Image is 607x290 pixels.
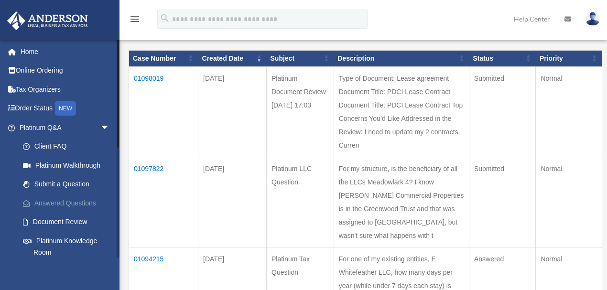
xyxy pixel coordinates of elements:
[536,50,602,66] th: Priority: activate to sort column ascending
[536,66,602,157] td: Normal
[7,42,124,61] a: Home
[267,66,334,157] td: Platinum Document Review [DATE] 17:03
[585,12,600,26] img: User Pic
[7,80,124,99] a: Tax Organizers
[7,61,124,80] a: Online Ordering
[469,50,535,66] th: Status: activate to sort column ascending
[198,157,267,247] td: [DATE]
[198,66,267,157] td: [DATE]
[469,157,535,247] td: Submitted
[198,50,267,66] th: Created Date: activate to sort column ascending
[334,66,469,157] td: Type of Document: Lease agreement Document Title: PDCI Lease Contract Document Title: PDCI Lease ...
[100,118,119,138] span: arrow_drop_down
[55,101,76,116] div: NEW
[129,17,141,25] a: menu
[13,231,124,262] a: Platinum Knowledge Room
[13,175,124,194] a: Submit a Question
[7,118,124,137] a: Platinum Q&Aarrow_drop_down
[469,66,535,157] td: Submitted
[160,13,170,23] i: search
[7,99,124,118] a: Order StatusNEW
[13,137,124,156] a: Client FAQ
[13,156,124,175] a: Platinum Walkthrough
[267,50,334,66] th: Subject: activate to sort column ascending
[536,157,602,247] td: Normal
[129,13,141,25] i: menu
[13,193,124,213] a: Answered Questions
[129,157,198,247] td: 01097822
[4,11,91,30] img: Anderson Advisors Platinum Portal
[13,213,124,232] a: Document Review
[334,157,469,247] td: For my structure, is the beneficiary of all the LLCs Meadowlark 4? I know [PERSON_NAME] Commercia...
[334,50,469,66] th: Description: activate to sort column ascending
[129,50,198,66] th: Case Number: activate to sort column ascending
[129,66,198,157] td: 01098019
[267,157,334,247] td: Platinum LLC Question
